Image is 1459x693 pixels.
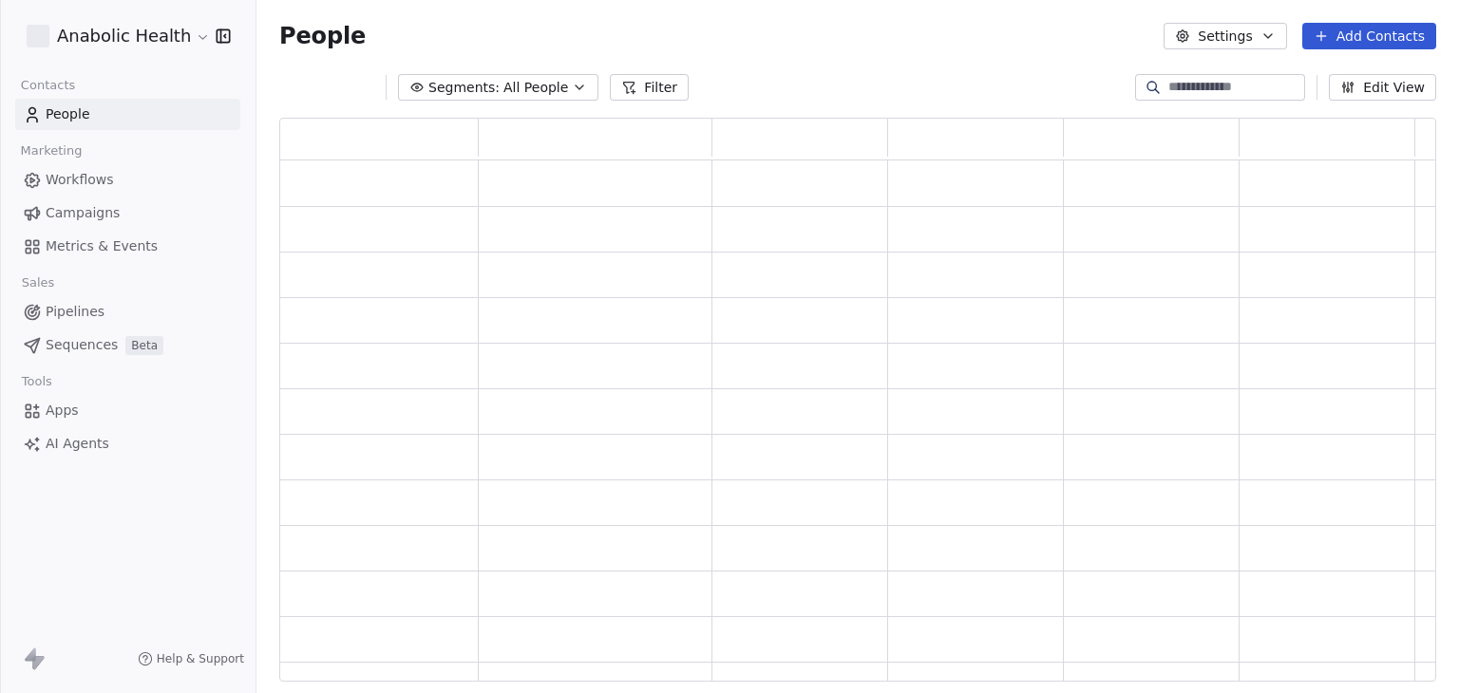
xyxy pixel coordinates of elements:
[610,74,689,101] button: Filter
[15,428,240,459] a: AI Agents
[46,104,90,124] span: People
[428,78,500,98] span: Segments:
[1302,23,1436,49] button: Add Contacts
[46,236,158,256] span: Metrics & Events
[46,401,79,421] span: Apps
[1164,23,1286,49] button: Settings
[125,336,163,355] span: Beta
[15,395,240,426] a: Apps
[157,651,244,666] span: Help & Support
[13,367,60,396] span: Tools
[503,78,568,98] span: All People
[12,137,90,165] span: Marketing
[46,302,104,322] span: Pipelines
[15,296,240,328] a: Pipelines
[23,20,202,52] button: Anabolic Health
[15,164,240,196] a: Workflows
[46,335,118,355] span: Sequences
[15,99,240,130] a: People
[46,203,120,223] span: Campaigns
[279,22,366,50] span: People
[13,269,63,297] span: Sales
[15,329,240,361] a: SequencesBeta
[15,197,240,229] a: Campaigns
[1329,74,1436,101] button: Edit View
[46,170,114,190] span: Workflows
[57,24,191,48] span: Anabolic Health
[138,651,244,666] a: Help & Support
[15,231,240,262] a: Metrics & Events
[46,434,109,454] span: AI Agents
[12,71,84,100] span: Contacts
